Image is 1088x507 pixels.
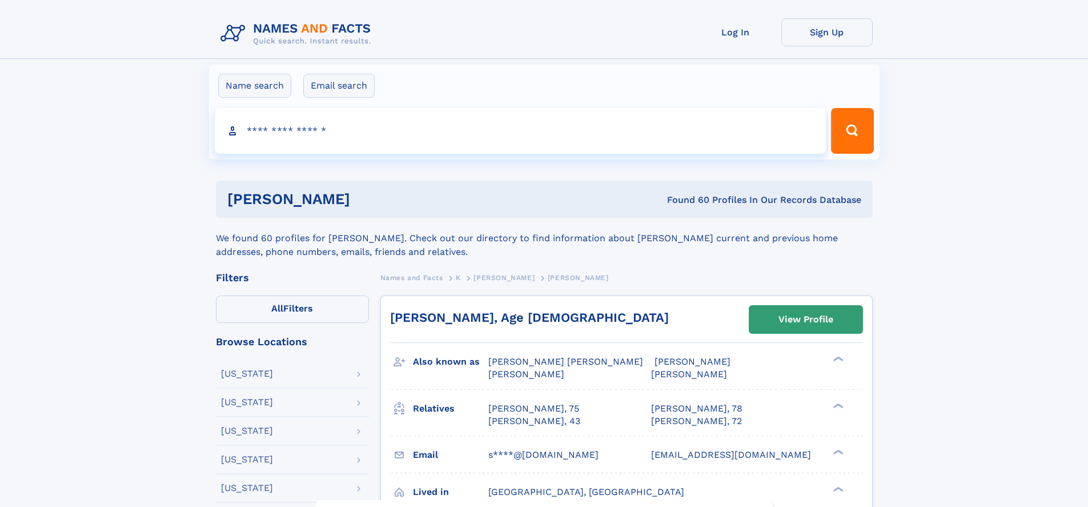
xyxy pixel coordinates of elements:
span: [GEOGRAPHIC_DATA], [GEOGRAPHIC_DATA] [488,486,684,497]
label: Email search [303,74,375,98]
a: Sign Up [781,18,873,46]
a: K [456,270,461,285]
button: Search Button [831,108,873,154]
a: [PERSON_NAME], 78 [651,402,742,415]
div: Filters [216,273,369,283]
label: Filters [216,296,369,323]
span: [PERSON_NAME] [488,369,564,380]
div: [US_STATE] [221,369,273,378]
div: ❯ [830,448,844,456]
div: ❯ [830,402,844,409]
h3: Email [413,445,488,465]
div: Found 60 Profiles In Our Records Database [508,194,861,206]
div: ❯ [830,485,844,493]
h3: Relatives [413,399,488,418]
h1: [PERSON_NAME] [227,192,509,206]
div: [US_STATE] [221,484,273,493]
a: Names and Facts [380,270,443,285]
a: [PERSON_NAME], 43 [488,415,580,428]
div: We found 60 profiles for [PERSON_NAME]. Check out our directory to find information about [PERSON... [216,218,873,259]
div: [US_STATE] [221,455,273,464]
label: Name search [218,74,291,98]
a: View Profile [749,306,862,333]
a: [PERSON_NAME], Age [DEMOGRAPHIC_DATA] [390,310,669,325]
span: [PERSON_NAME] [651,369,727,380]
span: [PERSON_NAME] [473,274,535,282]
h3: Also known as [413,352,488,372]
div: [US_STATE] [221,426,273,436]
h3: Lived in [413,482,488,502]
input: search input [215,108,826,154]
span: [PERSON_NAME] [655,356,730,367]
a: [PERSON_NAME] [473,270,535,285]
div: ❯ [830,356,844,363]
div: View Profile [778,306,833,333]
span: All [271,303,283,314]
span: [PERSON_NAME] [PERSON_NAME] [488,356,643,367]
a: [PERSON_NAME], 72 [651,415,742,428]
img: Logo Names and Facts [216,18,380,49]
a: Log In [690,18,781,46]
span: K [456,274,461,282]
a: [PERSON_NAME], 75 [488,402,579,415]
span: [EMAIL_ADDRESS][DOMAIN_NAME] [651,449,811,460]
div: [US_STATE] [221,398,273,407]
div: Browse Locations [216,337,369,347]
span: [PERSON_NAME] [548,274,609,282]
